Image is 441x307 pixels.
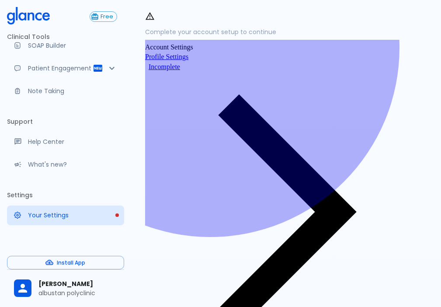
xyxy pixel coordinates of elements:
li: Support [7,111,124,132]
span: [PERSON_NAME] [38,279,117,289]
a: Get help from our support team [7,132,124,151]
div: [PERSON_NAME]albustan polyclinic [7,273,124,304]
button: Install App [7,256,124,269]
li: Settings [7,185,124,206]
p: Note Taking [28,87,117,95]
div: Patient Reports & Referrals [7,59,124,78]
a: Advanced note-taking [7,81,124,101]
li: Account Settings [145,43,427,51]
button: Free [90,11,117,22]
p: Complete your account setup to continue [145,28,427,36]
p: Your Settings [28,211,117,220]
span: Profile Settings [145,53,188,60]
span: Free [97,14,117,20]
p: albustan polyclinic [38,289,117,297]
li: Clinical Tools [7,26,124,47]
p: Help Center [28,137,117,146]
span: Incomplete [145,63,184,70]
a: Please complete account setup [7,206,124,225]
div: Recent updates and feature releases [7,155,124,174]
p: What's new? [28,160,117,169]
p: Patient Engagement [28,64,93,73]
a: Click to view or change your subscription [90,11,124,22]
